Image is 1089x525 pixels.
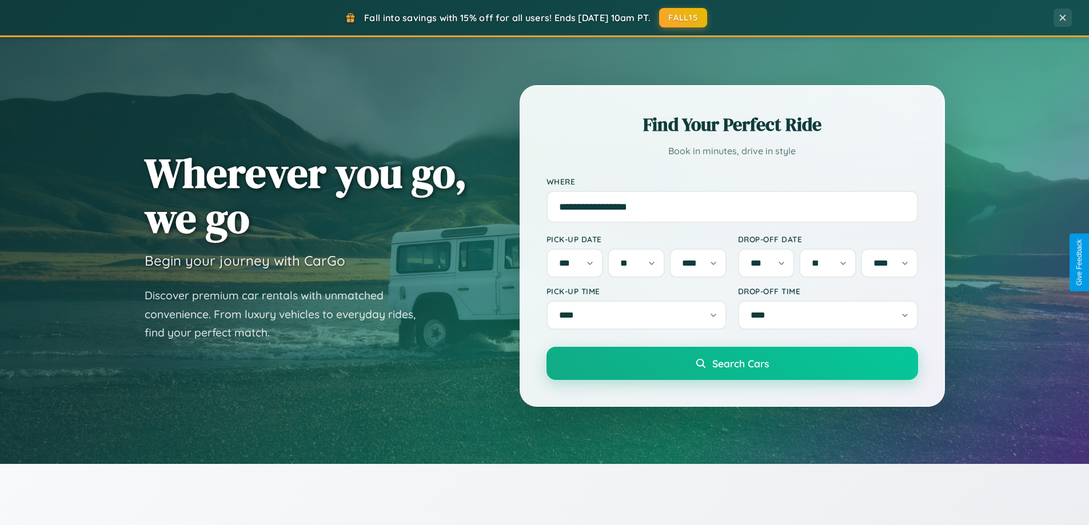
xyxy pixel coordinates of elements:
label: Pick-up Time [547,286,727,296]
span: Search Cars [712,357,769,370]
p: Book in minutes, drive in style [547,143,918,159]
label: Pick-up Date [547,234,727,244]
div: Give Feedback [1075,239,1083,286]
label: Drop-off Time [738,286,918,296]
h3: Begin your journey with CarGo [145,252,345,269]
h1: Wherever you go, we go [145,150,467,241]
label: Drop-off Date [738,234,918,244]
button: FALL15 [659,8,707,27]
span: Fall into savings with 15% off for all users! Ends [DATE] 10am PT. [364,12,651,23]
label: Where [547,177,918,186]
h2: Find Your Perfect Ride [547,112,918,137]
button: Search Cars [547,347,918,380]
p: Discover premium car rentals with unmatched convenience. From luxury vehicles to everyday rides, ... [145,286,430,342]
